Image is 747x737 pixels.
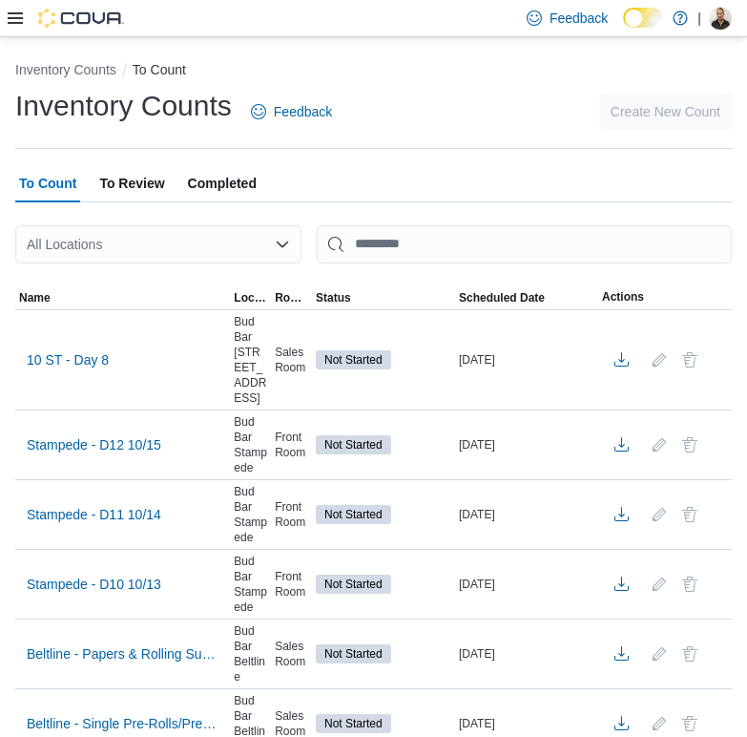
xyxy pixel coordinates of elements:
[648,500,671,529] button: Edit count details
[234,484,267,545] span: Bud Bar Stampede
[15,60,732,83] nav: An example of EuiBreadcrumbs
[599,93,732,131] button: Create New Count
[27,575,161,594] span: Stampede - D10 10/13
[678,348,701,371] button: Delete
[15,87,232,125] h1: Inventory Counts
[316,575,391,594] span: Not Started
[648,346,671,374] button: Edit count details
[275,290,308,305] span: Rooms
[602,289,644,305] span: Actions
[455,503,598,526] div: [DATE]
[455,286,598,309] button: Scheduled Date
[455,712,598,735] div: [DATE]
[27,350,109,369] span: 10 ST - Day 8
[275,237,290,252] button: Open list of options
[550,9,608,28] span: Feedback
[611,102,720,121] span: Create New Count
[648,640,671,668] button: Edit count details
[316,644,391,663] span: Not Started
[27,714,218,733] span: Beltline - Single Pre-Rolls/Pre-Roll Packs - 10-14
[271,495,312,534] div: Front Room
[271,426,312,464] div: Front Room
[316,505,391,524] span: Not Started
[274,102,332,121] span: Feedback
[324,351,383,368] span: Not Started
[188,164,257,202] span: Completed
[316,350,391,369] span: Not Started
[316,714,391,733] span: Not Started
[234,414,267,475] span: Bud Bar Stampede
[230,286,271,309] button: Location
[648,570,671,599] button: Edit count details
[271,635,312,673] div: Sales Room
[316,435,391,454] span: Not Started
[243,93,340,131] a: Feedback
[678,712,701,735] button: Delete
[324,506,383,523] span: Not Started
[455,642,598,665] div: [DATE]
[19,640,226,668] button: Beltline - Papers & Rolling Supplies - 10-15
[234,623,267,684] span: Bud Bar Beltline
[678,433,701,456] button: Delete
[19,500,169,529] button: Stampede - D11 10/14
[15,286,230,309] button: Name
[455,573,598,596] div: [DATE]
[623,8,663,28] input: Dark Mode
[324,576,383,593] span: Not Started
[312,286,455,309] button: Status
[709,7,732,30] div: Stephanie M
[27,435,161,454] span: Stampede - D12 10/15
[234,554,267,615] span: Bud Bar Stampede
[455,433,598,456] div: [DATE]
[648,431,671,459] button: Edit count details
[316,290,351,305] span: Status
[459,290,545,305] span: Scheduled Date
[15,62,116,77] button: Inventory Counts
[271,565,312,603] div: Front Room
[19,346,116,374] button: 10 ST - Day 8
[678,642,701,665] button: Delete
[27,505,161,524] span: Stampede - D11 10/14
[19,290,51,305] span: Name
[271,341,312,379] div: Sales Room
[455,348,598,371] div: [DATE]
[697,7,701,30] p: |
[678,573,701,596] button: Delete
[133,62,186,77] button: To Count
[234,290,267,305] span: Location
[623,28,624,29] span: Dark Mode
[271,286,312,309] button: Rooms
[99,164,164,202] span: To Review
[19,570,169,599] button: Stampede - D10 10/13
[19,164,76,202] span: To Count
[324,436,383,453] span: Not Started
[678,503,701,526] button: Delete
[324,645,383,663] span: Not Started
[19,431,169,459] button: Stampede - D12 10/15
[324,715,383,732] span: Not Started
[27,644,218,663] span: Beltline - Papers & Rolling Supplies - 10-15
[234,314,267,406] span: Bud Bar [STREET_ADDRESS]
[38,9,124,28] img: Cova
[317,225,732,263] input: This is a search bar. After typing your query, hit enter to filter the results lower in the page.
